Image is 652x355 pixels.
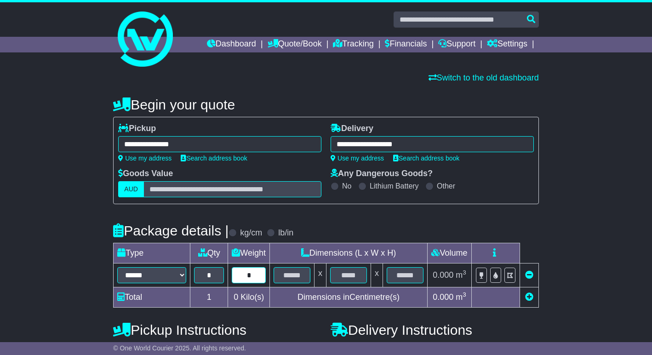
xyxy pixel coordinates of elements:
[331,155,384,162] a: Use my address
[525,270,533,280] a: Remove this item
[118,155,172,162] a: Use my address
[429,73,539,82] a: Switch to the old dashboard
[437,182,455,190] label: Other
[113,223,229,238] h4: Package details |
[463,269,466,276] sup: 3
[240,228,262,238] label: kg/cm
[118,181,144,197] label: AUD
[113,322,321,338] h4: Pickup Instructions
[438,37,475,52] a: Support
[456,270,466,280] span: m
[433,292,453,302] span: 0.000
[228,243,270,263] td: Weight
[342,182,351,190] label: No
[331,124,373,134] label: Delivery
[331,322,539,338] h4: Delivery Instructions
[270,287,428,308] td: Dimensions in Centimetre(s)
[333,37,373,52] a: Tracking
[385,37,427,52] a: Financials
[118,124,156,134] label: Pickup
[207,37,256,52] a: Dashboard
[331,169,433,179] label: Any Dangerous Goods?
[456,292,466,302] span: m
[234,292,238,302] span: 0
[433,270,453,280] span: 0.000
[228,287,270,308] td: Kilo(s)
[270,243,428,263] td: Dimensions (L x W x H)
[114,243,190,263] td: Type
[463,291,466,298] sup: 3
[371,263,383,287] td: x
[181,155,247,162] a: Search address book
[190,287,228,308] td: 1
[118,169,173,179] label: Goods Value
[190,243,228,263] td: Qty
[114,287,190,308] td: Total
[370,182,419,190] label: Lithium Battery
[428,243,472,263] td: Volume
[315,263,326,287] td: x
[278,228,293,238] label: lb/in
[268,37,322,52] a: Quote/Book
[393,155,459,162] a: Search address book
[113,344,246,352] span: © One World Courier 2025. All rights reserved.
[113,97,538,112] h4: Begin your quote
[525,292,533,302] a: Add new item
[487,37,527,52] a: Settings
